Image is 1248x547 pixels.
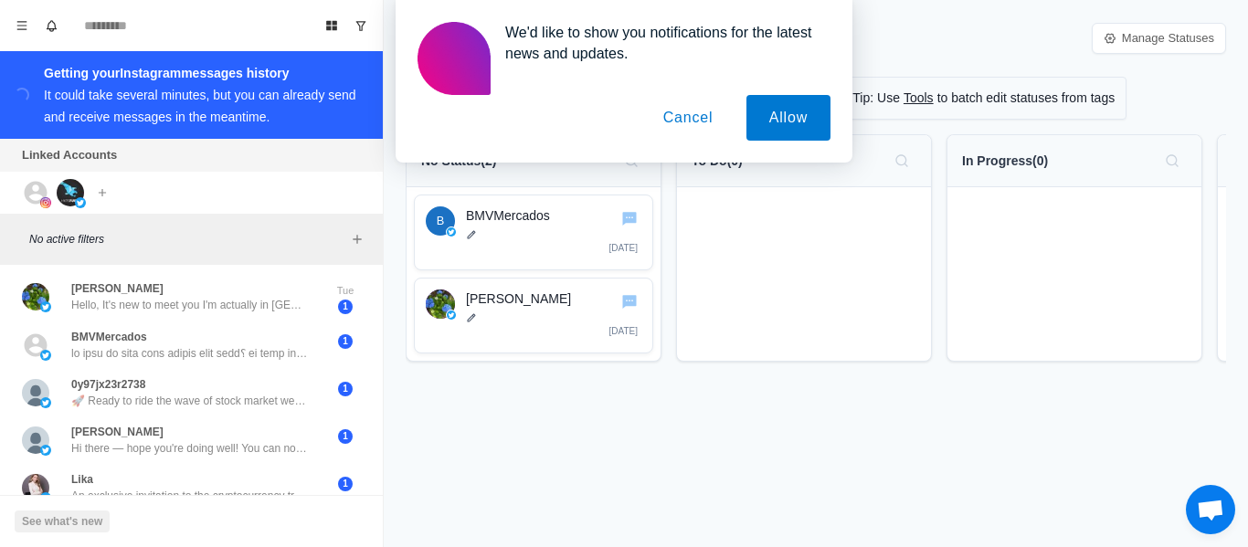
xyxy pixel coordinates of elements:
div: Go to chatBMVMercadostwitterBMVMercados[DATE] [414,195,653,270]
p: Hello, It's new to meet you I'm actually in [GEOGRAPHIC_DATA] ... Where are you currently? The Ea... [71,297,309,313]
span: 1 [338,477,353,491]
img: picture [22,283,49,310]
div: BMVMercados [437,206,445,236]
button: Go to chat [619,291,640,311]
p: [PERSON_NAME] [466,289,641,309]
p: [DATE] [609,241,638,255]
button: Allow [746,95,830,141]
p: BMVMercados [71,329,147,345]
p: 0y97jx23r2738 [71,376,145,393]
button: See what's new [15,510,110,532]
button: Add filters [346,228,368,250]
img: notification icon [418,22,491,95]
p: An exclusive invitation to the cryptocurrency trading community! Hello, supporters! As a special ... [71,488,309,504]
img: picture [40,445,51,456]
img: picture [22,379,49,406]
p: [PERSON_NAME] [71,424,164,440]
button: Add account [91,182,113,204]
img: picture [22,426,49,454]
div: Open chat [1186,485,1235,534]
img: picture [40,492,51,503]
span: 1 [338,300,353,314]
img: picture [22,474,49,501]
span: 1 [338,382,353,396]
img: twitter [447,227,456,237]
span: 1 [338,429,353,444]
img: twitter [447,310,456,320]
img: Chris [426,289,455,319]
img: picture [40,397,51,408]
p: Tue [323,283,368,299]
div: We'd like to show you notifications for the latest news and updates. [491,22,830,64]
p: No active filters [29,231,346,247]
p: lo ipsu do sita cons adipis elit sedd؟ ei temp inci! 🎉 utl etdol magnaal enimadmi veni quis، nost... [71,345,309,362]
img: picture [40,197,51,208]
img: picture [40,301,51,312]
p: 🚀 Ready to ride the wave of stock market wealth in [DATE]? Join our dynamic learning group and un... [71,393,309,409]
p: BMVMercados [466,206,641,226]
img: picture [75,197,86,208]
div: Go to chatChristwitter[PERSON_NAME][DATE] [414,278,653,353]
button: Cancel [640,95,736,141]
span: 1 [338,334,353,349]
button: Go to chat [619,208,640,228]
img: picture [57,179,84,206]
p: Lika [71,471,93,488]
p: [DATE] [609,324,638,338]
p: [PERSON_NAME] [71,280,164,297]
img: picture [40,350,51,361]
p: Hi there — hope you're doing well! You can now access original shares (Primary Market) of Elon pr... [71,440,309,457]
